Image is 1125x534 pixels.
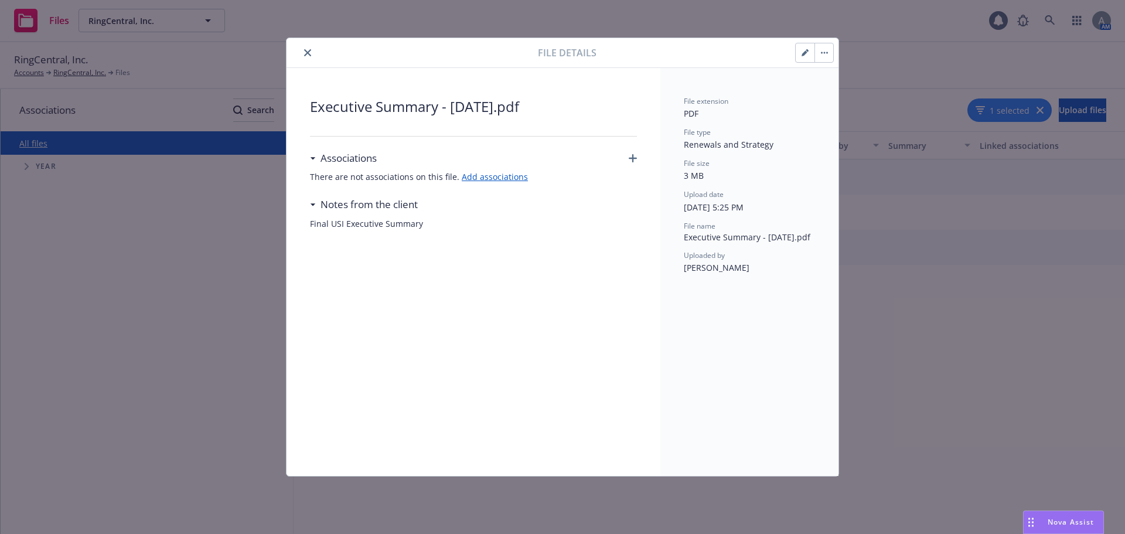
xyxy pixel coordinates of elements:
[310,171,637,183] span: There are not associations on this file.
[1023,511,1104,534] button: Nova Assist
[462,171,528,182] a: Add associations
[310,217,637,230] span: Final USI Executive Summary
[321,197,418,212] h3: Notes from the client
[301,46,315,60] button: close
[684,139,773,150] span: Renewals and Strategy
[684,170,704,181] span: 3 MB
[684,231,815,243] span: Executive Summary - [DATE].pdf
[684,158,710,168] span: File size
[684,127,711,137] span: File type
[684,96,728,106] span: File extension
[538,46,596,60] span: File details
[684,262,749,273] span: [PERSON_NAME]
[684,108,698,119] span: PDF
[684,221,715,231] span: File name
[310,151,377,166] div: Associations
[321,151,377,166] h3: Associations
[684,202,744,213] span: [DATE] 5:25 PM
[1024,511,1038,533] div: Drag to move
[1048,517,1094,527] span: Nova Assist
[684,250,725,260] span: Uploaded by
[310,96,637,117] span: Executive Summary - [DATE].pdf
[310,197,418,212] div: Notes from the client
[684,189,724,199] span: Upload date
